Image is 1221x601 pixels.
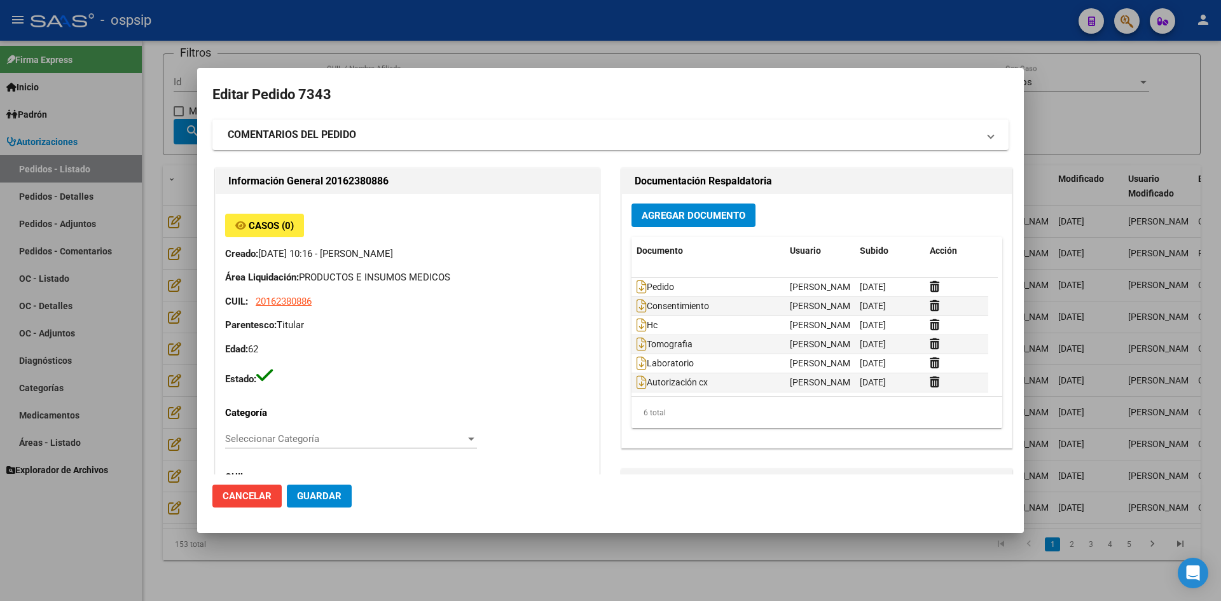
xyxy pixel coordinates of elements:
span: Pedido [637,282,674,292]
p: CUIL [225,470,335,485]
span: [PERSON_NAME] [790,358,858,368]
p: [DATE] 10:16 - [PERSON_NAME] [225,247,590,261]
span: [PERSON_NAME] [790,320,858,330]
span: Documento [637,245,683,256]
datatable-header-cell: Subido [855,237,925,265]
h2: Editar Pedido 7343 [212,83,1009,107]
p: 62 [225,342,590,357]
span: [PERSON_NAME] [790,377,858,387]
h2: Información General 20162380886 [228,174,586,189]
span: Consentimiento [637,301,709,311]
strong: Parentesco: [225,319,277,331]
span: 20162380886 [256,296,312,307]
span: Autorización cx [637,377,708,387]
div: 6 total [631,397,1002,429]
button: Guardar [287,485,352,508]
h2: Documentación Respaldatoria [635,174,999,189]
span: [DATE] [860,339,886,349]
strong: COMENTARIOS DEL PEDIDO [228,127,356,142]
button: Agregar Documento [631,204,755,227]
span: Guardar [297,490,341,502]
p: Titular [225,318,590,333]
div: Open Intercom Messenger [1178,558,1208,588]
button: Cancelar [212,485,282,508]
datatable-header-cell: Documento [631,237,785,265]
span: Acción [930,245,957,256]
strong: CUIL: [225,296,248,307]
span: [DATE] [860,358,886,368]
datatable-header-cell: Usuario [785,237,855,265]
span: Usuario [790,245,821,256]
span: Cancelar [223,490,272,502]
span: Hc [637,320,658,330]
span: [PERSON_NAME] [790,339,858,349]
strong: Área Liquidación: [225,272,299,283]
datatable-header-cell: Acción [925,237,988,265]
span: Seleccionar Categoría [225,433,466,445]
span: Tomografia [637,339,693,349]
span: [PERSON_NAME] [790,301,858,311]
span: [DATE] [860,377,886,387]
span: Laboratorio [637,358,694,368]
button: Casos (0) [225,214,304,237]
span: [DATE] [860,301,886,311]
span: [DATE] [860,320,886,330]
strong: Creado: [225,248,258,259]
span: Subido [860,245,888,256]
span: Casos (0) [249,220,294,231]
strong: Edad: [225,343,248,355]
mat-expansion-panel-header: COMENTARIOS DEL PEDIDO [212,120,1009,150]
p: Categoría [225,406,335,420]
span: Agregar Documento [642,210,745,221]
span: [DATE] [860,282,886,292]
strong: Estado: [225,373,256,385]
p: PRODUCTOS E INSUMOS MEDICOS [225,270,590,285]
span: [PERSON_NAME] [790,282,858,292]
